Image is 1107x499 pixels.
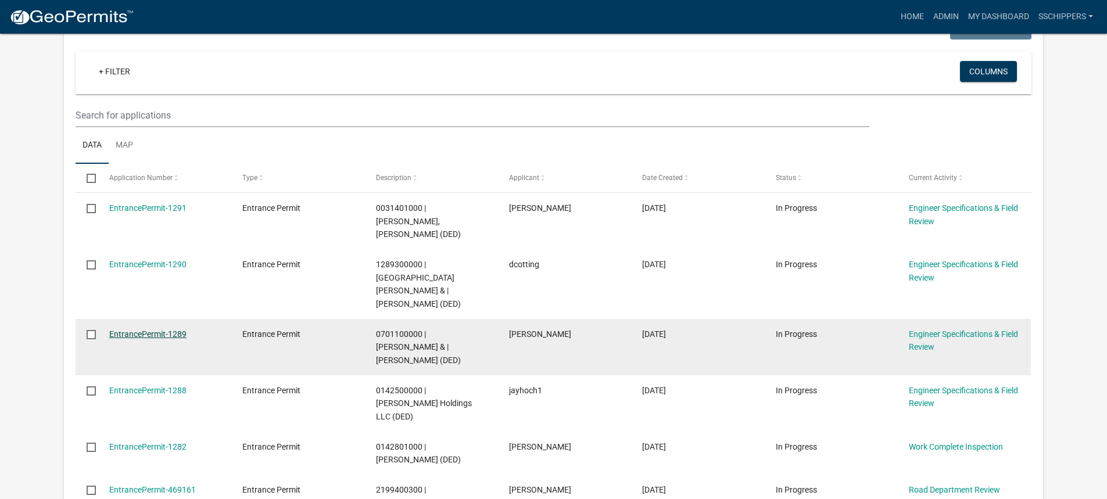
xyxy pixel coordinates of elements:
a: Engineer Specifications & Field Review [909,329,1018,352]
span: In Progress [776,442,817,451]
a: sschippers [1034,6,1098,28]
span: Entrance Permit [242,442,300,451]
a: Work Complete Inspection [909,442,1003,451]
span: Entrance Permit [242,386,300,395]
span: 10/10/2025 [642,203,666,213]
span: Joshua Gritters [509,329,571,339]
a: EntrancePermit-1288 [109,386,187,395]
span: Tim Beyer [509,203,571,213]
button: Columns [960,61,1017,82]
span: In Progress [776,260,817,269]
a: EntrancePermit-1290 [109,260,187,269]
a: Engineer Specifications & Field Review [909,260,1018,282]
a: EntrancePermit-469161 [109,485,196,494]
span: 09/23/2025 [642,442,666,451]
datatable-header-cell: Status [765,164,898,192]
span: Entrance Permit [242,329,300,339]
datatable-header-cell: Date Created [631,164,764,192]
span: 10/07/2025 [642,329,666,339]
span: dcotting [509,260,539,269]
span: 10/08/2025 [642,260,666,269]
a: EntrancePermit-1289 [109,329,187,339]
span: jayhoch1 [509,386,542,395]
datatable-header-cell: Description [364,164,497,192]
span: In Progress [776,386,817,395]
span: Application Number [109,174,173,182]
a: Road Department Review [909,485,1000,494]
a: Home [896,6,929,28]
span: 0031401000 | Beyer, Tim Allen (DED) [376,203,461,239]
span: In Progress [776,485,817,494]
span: Entrance Permit [242,203,300,213]
span: Nicholas F Carter [509,485,571,494]
a: EntrancePermit-1291 [109,203,187,213]
span: 0142500000 | Hoch Holdings LLC (DED) [376,386,472,422]
datatable-header-cell: Applicant [498,164,631,192]
datatable-header-cell: Type [231,164,364,192]
span: Corey Jacobe [509,442,571,451]
a: Map [109,127,140,164]
span: 1289300000 | Cottington, David M & | Cottington, Sarah E (DED) [376,260,461,308]
span: Entrance Permit [242,485,300,494]
span: 0142801000 | Jacobe, Corey (DED) [376,442,461,465]
span: Applicant [509,174,539,182]
span: 10/06/2025 [642,386,666,395]
span: 08/26/2025 [642,485,666,494]
datatable-header-cell: Select [76,164,98,192]
a: Engineer Specifications & Field Review [909,203,1018,226]
span: Date Created [642,174,683,182]
span: Entrance Permit [242,260,300,269]
datatable-header-cell: Current Activity [898,164,1031,192]
span: Description [376,174,411,182]
a: EntrancePermit-1282 [109,442,187,451]
span: Type [242,174,257,182]
span: In Progress [776,329,817,339]
span: Current Activity [909,174,957,182]
span: 0701100000 | Gritters, Joshua R & | Gritters, Jodi M (DED) [376,329,461,365]
a: Data [76,127,109,164]
datatable-header-cell: Application Number [98,164,231,192]
a: My Dashboard [963,6,1034,28]
span: In Progress [776,203,817,213]
span: Status [776,174,796,182]
a: Admin [929,6,963,28]
input: Search for applications [76,103,869,127]
a: Engineer Specifications & Field Review [909,386,1018,408]
a: + Filter [89,61,139,82]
